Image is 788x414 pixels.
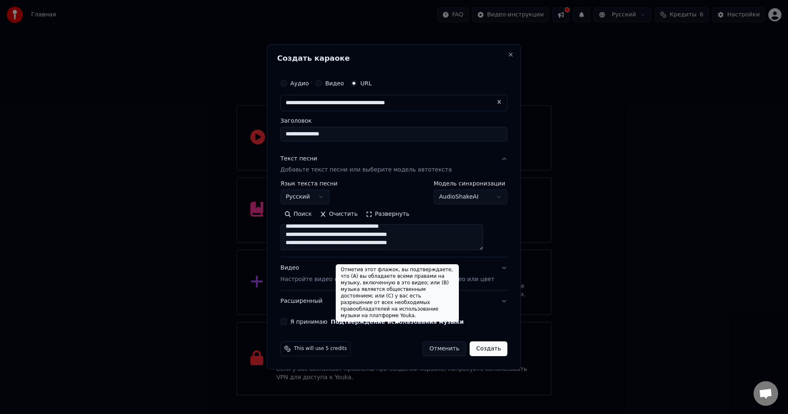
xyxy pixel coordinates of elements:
span: This will use 5 credits [294,345,347,352]
button: Создать [470,341,507,356]
div: Текст песниДобавьте текст песни или выберите модель автотекста [280,181,507,257]
label: Язык текста песни [280,181,337,187]
button: Отменить [422,341,466,356]
button: Поиск [280,208,316,221]
h2: Создать караоке [277,55,511,62]
button: Очистить [316,208,362,221]
div: Текст песни [280,155,317,163]
div: Отметив этот флажок, вы подтверждаете, что (A) вы обладаете всеми правами на музыку, включенную в... [336,264,459,322]
div: Видео [280,264,494,284]
label: Модель синхронизации [434,181,508,187]
p: Добавьте текст песни или выберите модель автотекста [280,166,452,174]
label: Аудио [290,80,309,86]
button: Расширенный [280,290,507,312]
p: Настройте видео караоке: используйте изображение, видео или цвет [280,275,494,284]
button: Текст песниДобавьте текст песни или выберите модель автотекста [280,148,507,181]
button: Развернуть [362,208,413,221]
button: Я принимаю [331,319,464,325]
label: Заголовок [280,118,507,124]
label: Видео [325,80,344,86]
label: Я принимаю [290,319,464,325]
button: ВидеоНастройте видео караоке: используйте изображение, видео или цвет [280,258,507,290]
label: URL [360,80,372,86]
